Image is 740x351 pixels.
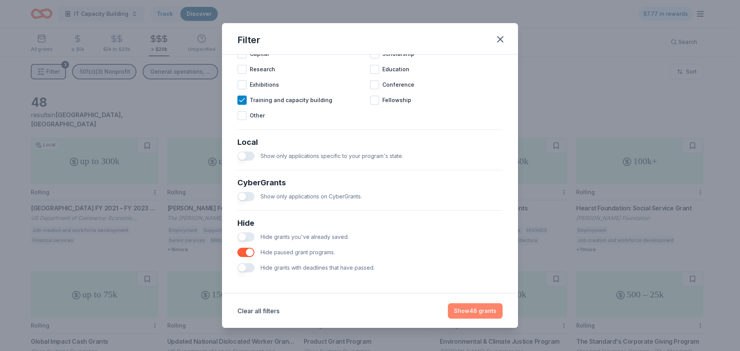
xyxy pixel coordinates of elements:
span: Conference [382,80,414,89]
span: Hide grants you've already saved. [261,233,349,240]
span: Show only applications specific to your program's state. [261,153,403,159]
span: Show only applications on CyberGrants. [261,193,362,200]
span: Other [250,111,265,120]
span: Fellowship [382,96,411,105]
div: Hide [237,217,503,229]
span: Hide paused grant programs. [261,249,335,255]
span: Research [250,65,275,74]
span: Exhibitions [250,80,279,89]
span: Training and capacity building [250,96,332,105]
div: Local [237,136,503,148]
span: Education [382,65,409,74]
button: Show48 grants [448,303,503,319]
span: Hide grants with deadlines that have passed. [261,264,375,271]
div: Filter [237,34,260,46]
div: CyberGrants [237,176,503,189]
button: Clear all filters [237,306,279,316]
